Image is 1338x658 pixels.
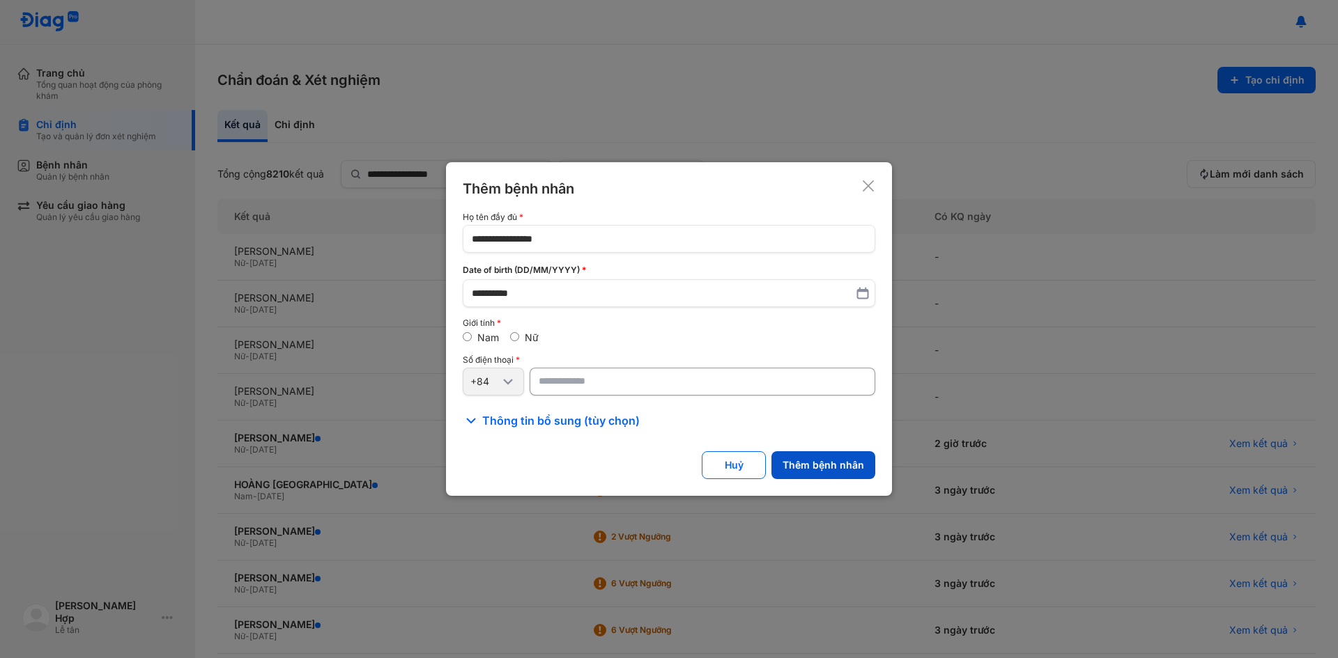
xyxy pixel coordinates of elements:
div: Họ tên đầy đủ [463,212,875,222]
div: Giới tính [463,318,875,328]
span: Thông tin bổ sung (tùy chọn) [482,412,640,429]
label: Nam [477,331,499,343]
button: Huỷ [702,451,766,479]
div: Date of birth (DD/MM/YYYY) [463,264,875,276]
div: Thêm bệnh nhân [463,179,574,198]
div: Số điện thoại [463,355,875,365]
div: +84 [470,375,500,388]
label: Nữ [525,331,539,343]
button: Thêm bệnh nhân [771,451,875,479]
